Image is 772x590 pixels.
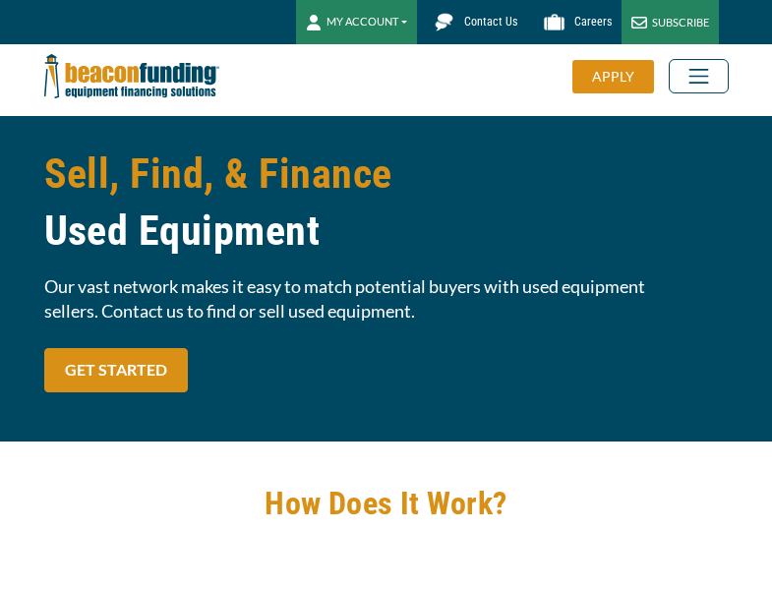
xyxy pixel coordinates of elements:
[572,60,669,93] a: APPLY
[464,15,517,29] span: Contact Us
[44,481,729,526] h2: How Does It Work?
[44,146,729,260] h1: Sell, Find, & Finance
[427,5,461,39] img: Beacon Funding chat
[537,5,571,39] img: Beacon Funding Careers
[669,59,729,93] button: Toggle navigation
[572,60,654,93] div: APPLY
[527,5,622,39] a: Careers
[574,15,612,29] span: Careers
[44,44,219,108] img: Beacon Funding Corporation logo
[44,274,729,324] span: Our vast network makes it easy to match potential buyers with used equipment sellers. Contact us ...
[44,348,188,392] a: GET STARTED
[44,203,729,260] span: Used Equipment
[417,5,527,39] a: Contact Us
